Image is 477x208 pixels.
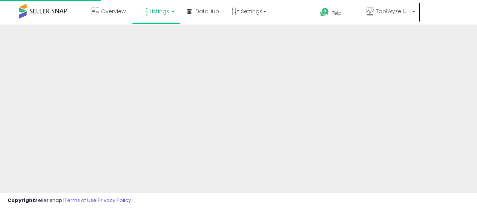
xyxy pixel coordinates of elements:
[64,197,97,204] a: Terms of Use
[314,2,359,25] a: Help
[101,8,126,15] span: Overview
[150,8,169,15] span: Listings
[8,197,131,204] div: seller snap | |
[98,197,131,204] a: Privacy Policy
[195,8,219,15] span: DataHub
[331,10,342,16] span: Help
[8,197,35,204] strong: Copyright
[376,8,410,15] span: ToolWyze Inc
[320,8,329,17] i: Get Help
